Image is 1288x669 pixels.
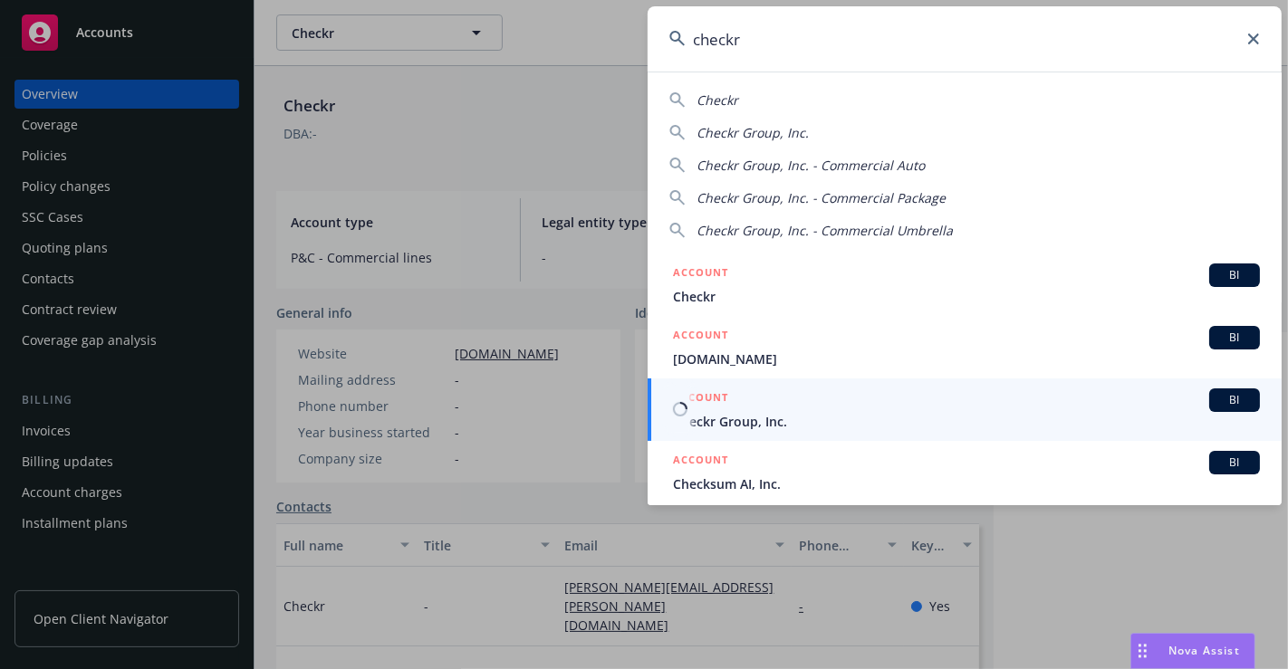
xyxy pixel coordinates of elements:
h5: ACCOUNT [673,263,728,285]
span: [DOMAIN_NAME] [673,349,1260,368]
span: BI [1216,454,1253,471]
span: BI [1216,392,1253,408]
h5: ACCOUNT [673,326,728,348]
button: Nova Assist [1130,633,1255,669]
a: ACCOUNTBICheckr Group, Inc. [648,378,1282,441]
h5: ACCOUNT [673,451,728,473]
span: Checksum AI, Inc. [673,474,1260,493]
span: Checkr [697,91,738,109]
input: Search... [648,6,1282,72]
a: ACCOUNTBIChecksum AI, Inc. [648,441,1282,503]
span: BI [1216,267,1253,283]
span: Checkr Group, Inc. - Commercial Umbrella [697,222,953,239]
h5: ACCOUNT [673,388,728,410]
a: ACCOUNTBI[DOMAIN_NAME] [648,316,1282,378]
span: Checkr Group, Inc. [673,412,1260,431]
span: Checkr Group, Inc. [697,124,809,141]
span: BI [1216,330,1253,346]
span: Nova Assist [1168,643,1240,658]
a: ACCOUNTBICheckr [648,253,1282,316]
div: Drag to move [1131,634,1154,668]
span: Checkr Group, Inc. - Commercial Auto [697,157,925,174]
span: Checkr [673,287,1260,306]
span: Checkr Group, Inc. - Commercial Package [697,189,946,206]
